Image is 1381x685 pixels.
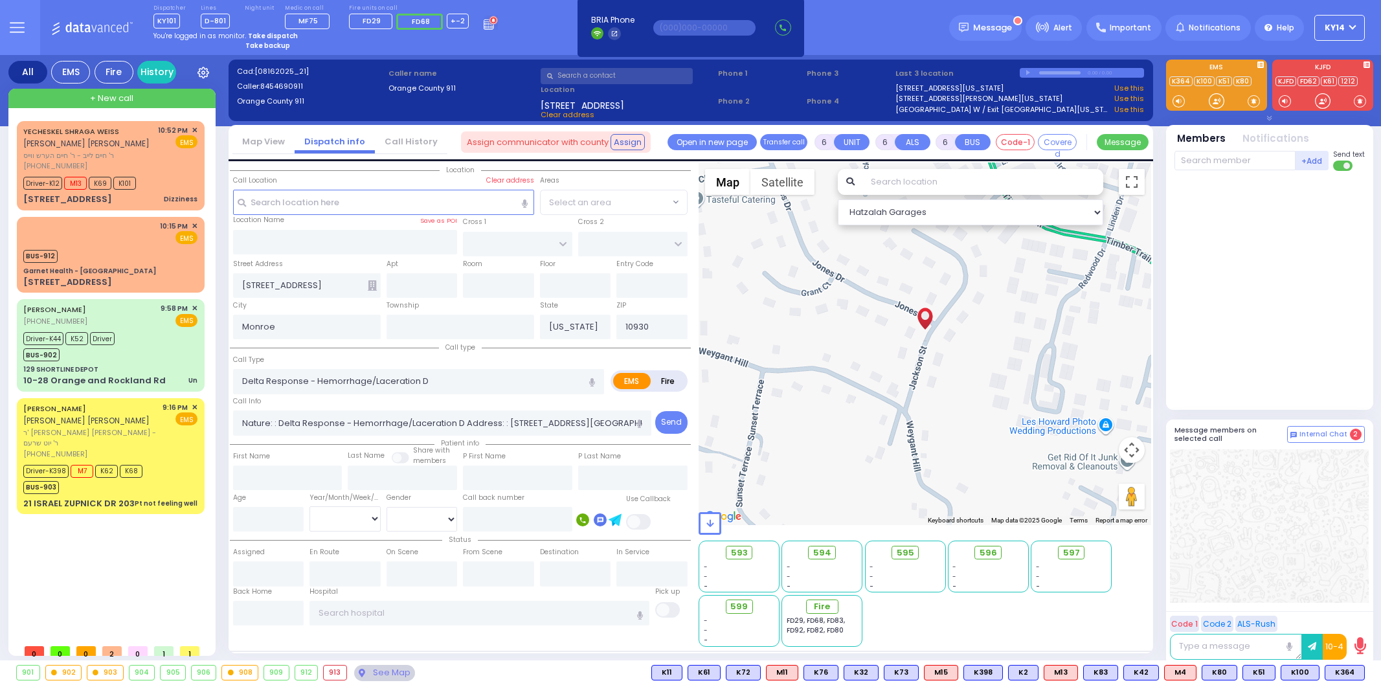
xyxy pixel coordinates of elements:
[1119,169,1145,195] button: Toggle fullscreen view
[180,646,199,656] span: 1
[363,16,381,26] span: FD29
[1174,426,1287,443] h5: Message members on selected call
[387,493,411,503] label: Gender
[420,216,457,225] label: Save as POI
[95,465,118,478] span: K62
[726,665,761,680] div: K72
[295,666,318,680] div: 912
[23,415,150,426] span: [PERSON_NAME] [PERSON_NAME]
[651,665,682,680] div: K11
[787,616,858,635] div: FD29, FD68, FD83, FD92, FD82, FD80
[952,572,956,581] span: -
[955,134,991,150] button: BUS
[704,625,708,635] span: -
[23,481,59,494] span: BUS-903
[541,99,624,109] span: [STREET_ADDRESS]
[844,665,879,680] div: K32
[1242,665,1275,680] div: K51
[1083,665,1118,680] div: BLS
[702,508,745,525] a: Open this area in Google Maps (opens a new window)
[540,175,559,186] label: Areas
[704,562,708,572] span: -
[1333,159,1354,172] label: Turn off text
[451,16,465,26] span: +-2
[613,373,651,389] label: EMS
[164,194,197,204] div: Dizziness
[870,572,873,581] span: -
[730,600,748,613] span: 599
[188,376,197,385] div: Un
[895,104,1110,115] a: [GEOGRAPHIC_DATA] W / Exit [GEOGRAPHIC_DATA][US_STATE] 10918
[254,66,309,76] span: [08162025_21]
[222,666,258,680] div: 908
[413,456,446,466] span: members
[834,134,870,150] button: UNIT
[924,665,958,680] div: M15
[64,177,87,190] span: M13
[651,665,682,680] div: BLS
[388,83,536,94] label: Orange County 911
[540,547,579,557] label: Destination
[1123,665,1159,680] div: K42
[807,68,891,79] span: Phone 3
[1325,665,1365,680] div: BLS
[1170,616,1199,632] button: Code 1
[442,535,478,545] span: Status
[1063,546,1080,559] span: 597
[23,193,112,206] div: [STREET_ADDRESS]
[486,175,534,186] label: Clear address
[387,300,419,311] label: Township
[1314,15,1365,41] button: KY14
[412,16,430,27] span: FD68
[23,316,87,326] span: [PHONE_NUMBER]
[102,646,122,656] span: 2
[87,666,123,680] div: 903
[1177,131,1226,146] button: Members
[1277,22,1294,34] span: Help
[844,665,879,680] div: BLS
[1008,665,1039,680] div: BLS
[175,412,197,425] span: EMS
[153,5,186,12] label: Dispatcher
[233,259,283,269] label: Street Address
[952,562,956,572] span: -
[1119,484,1145,510] button: Drag Pegman onto the map to open Street View
[1169,76,1193,86] a: K364
[705,169,750,195] button: Show street map
[163,403,188,412] span: 9:16 PM
[324,666,346,680] div: 913
[175,314,197,327] span: EMS
[23,161,87,171] span: [PHONE_NUMBER]
[192,303,197,314] span: ✕
[90,92,133,105] span: + New call
[1202,665,1237,680] div: K80
[862,169,1103,195] input: Search location
[23,365,98,374] div: 129 SHORTLINE DEPOT
[160,221,188,231] span: 10:15 PM
[154,646,174,656] span: 1
[65,332,88,345] span: K52
[726,665,761,680] div: BLS
[1008,665,1039,680] div: K2
[23,465,69,478] span: Driver-K398
[1053,22,1072,34] span: Alert
[309,587,338,597] label: Hospital
[137,61,176,84] a: History
[787,562,791,572] span: -
[233,175,277,186] label: Call Location
[434,438,486,448] span: Patient info
[285,5,334,12] label: Medic on call
[463,493,524,503] label: Call back number
[23,150,153,161] span: ר' חיים לייב - ר' חיים הערש ווייס
[23,266,156,276] div: Garnet Health - [GEOGRAPHIC_DATA]
[870,562,873,572] span: -
[233,215,284,225] label: Location Name
[309,547,339,557] label: En Route
[463,259,482,269] label: Room
[541,68,693,84] input: Search a contact
[787,572,791,581] span: -
[413,445,450,455] small: Share with
[1083,665,1118,680] div: K83
[655,411,688,434] button: Send
[161,666,185,680] div: 905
